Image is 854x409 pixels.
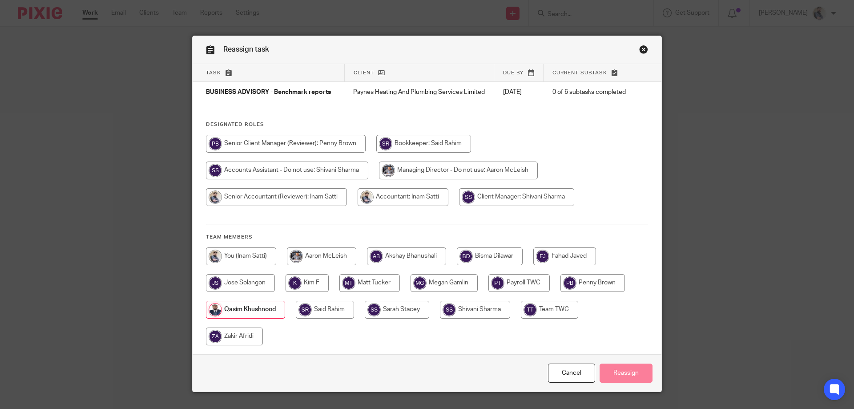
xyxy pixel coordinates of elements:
[206,234,648,241] h4: Team members
[353,88,485,97] p: Paynes Heating And Plumbing Services Limited
[548,364,595,383] a: Close this dialog window
[354,70,374,75] span: Client
[600,364,653,383] input: Reassign
[503,70,524,75] span: Due by
[544,82,635,103] td: 0 of 6 subtasks completed
[223,46,269,53] span: Reassign task
[552,70,607,75] span: Current subtask
[503,88,535,97] p: [DATE]
[206,89,331,96] span: BUSINESS ADVISORY - Benchmark reports
[206,121,648,128] h4: Designated Roles
[639,45,648,57] a: Close this dialog window
[206,70,221,75] span: Task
